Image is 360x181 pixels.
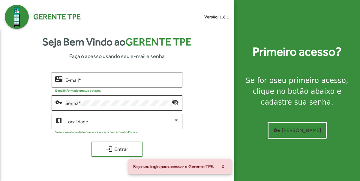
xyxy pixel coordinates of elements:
[204,14,229,20] small: Versão: 1.8.1
[273,127,280,134] mat-icon: vpn_key
[241,75,353,108] div: Se for o , clique no botão abaixo e cadastre sua senha.
[55,89,101,92] mat-hint: E-mail informado em sua petição.
[273,125,321,136] span: [PERSON_NAME]
[55,75,62,82] mat-icon: contact_mail
[253,43,341,61] strong: Primeiro acesso?
[55,130,139,134] mat-hint: Selecione a localidade que você apoia o Testemunho Público.
[172,98,179,106] mat-icon: visibility_off
[274,76,346,85] strong: seu primeiro acesso
[55,98,62,106] mat-icon: vpn_key
[97,144,137,155] span: Entrar
[91,142,142,157] button: Entrar
[55,117,62,124] mat-icon: map
[268,122,327,139] button: [PERSON_NAME]
[221,161,224,172] span: X
[69,52,165,60] span: Faça o acesso usando seu e-mail e senha
[106,146,113,153] mat-icon: login
[125,36,192,48] span: Gerente TPE
[217,161,229,172] button: X
[33,11,81,23] span: Gerente TPE
[133,164,214,170] span: Faça seu login para acessar o Gerente TPE.
[42,34,192,50] strong: Seja Bem Vindo ao
[5,5,29,29] img: Logo Gerente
